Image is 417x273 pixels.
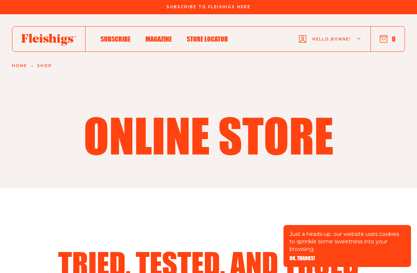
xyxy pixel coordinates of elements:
h1: Online Store [46,112,370,158]
span: Subscribe [100,35,130,43]
a: Shop [37,64,52,68]
span: Store locator [187,35,228,43]
button: 0 [380,35,396,43]
p: Just a heads-up: our website uses cookies to sprinkle some sweetness into your browsing. [289,230,405,253]
a: Home [12,64,27,68]
button: OK, THANKS! [289,256,315,261]
a: Magazine [145,34,172,44]
a: Store locator [187,34,228,44]
a: Subscribe To Fleishigs Here [165,5,252,9]
span: Hello, Bonne ! [312,36,351,54]
a: Subscribe [100,34,130,44]
button: Hello,Bonne! [299,24,361,54]
span: Subscribe To Fleishigs Here [166,5,250,9]
span: Magazine [145,35,172,43]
